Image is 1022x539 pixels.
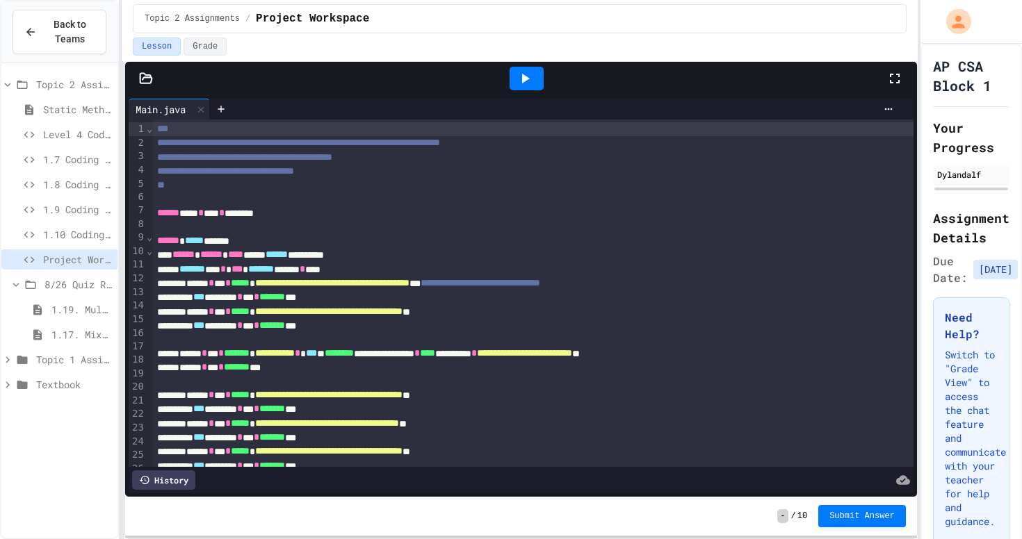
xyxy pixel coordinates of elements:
[129,380,146,394] div: 20
[36,77,112,92] span: Topic 2 Assignments
[829,511,895,522] span: Submit Answer
[129,177,146,191] div: 5
[51,327,112,342] span: 1.17. Mixed Up Code Practice 1.1-1.6
[129,367,146,380] div: 19
[818,505,906,527] button: Submit Answer
[43,102,112,117] span: Static Method Demo
[933,118,1009,157] h2: Your Progress
[43,202,112,217] span: 1.9 Coding Practice
[129,313,146,326] div: 15
[129,122,146,136] div: 1
[43,227,112,242] span: 1.10 Coding Practice
[256,10,369,27] span: Project Workspace
[797,511,807,522] span: 10
[132,470,195,490] div: History
[129,326,146,340] div: 16
[129,462,146,475] div: 26
[13,10,106,54] button: Back to Teams
[129,421,146,435] div: 23
[129,258,146,272] div: 11
[129,340,146,354] div: 17
[945,309,998,342] h3: Need Help?
[973,260,1018,279] span: [DATE]
[43,152,112,167] span: 1.7 Coding Practice
[129,163,146,177] div: 4
[43,252,112,267] span: Project Workspace
[129,204,146,217] div: 7
[245,13,250,24] span: /
[129,102,193,117] div: Main.java
[129,407,146,421] div: 22
[932,6,975,38] div: My Account
[129,231,146,244] div: 9
[44,277,112,292] span: 8/26 Quiz Review
[129,394,146,408] div: 21
[51,302,112,317] span: 1.19. Multiple Choice Exercises for Unit 1a (1.1-1.6)
[933,253,968,286] span: Due Date:
[129,217,146,231] div: 8
[129,244,146,258] div: 10
[791,511,796,522] span: /
[937,168,1005,181] div: Dylandalf
[146,231,153,242] span: Fold line
[146,245,153,256] span: Fold line
[129,353,146,367] div: 18
[129,448,146,462] div: 25
[36,352,112,367] span: Topic 1 Assignments
[777,509,788,523] span: -
[184,38,227,56] button: Grade
[933,208,1009,247] h2: Assignment Details
[129,149,146,163] div: 3
[129,136,146,150] div: 2
[133,38,181,56] button: Lesson
[145,13,240,24] span: Topic 2 Assignments
[129,435,146,449] div: 24
[129,99,210,119] div: Main.java
[36,377,112,392] span: Textbook
[43,127,112,142] span: Level 4 Coding Challenge
[129,285,146,299] div: 13
[43,177,112,192] span: 1.8 Coding Practice
[146,123,153,134] span: Fold line
[45,17,95,47] span: Back to Teams
[945,348,998,529] p: Switch to "Grade View" to access the chat feature and communicate with your teacher for help and ...
[129,272,146,285] div: 12
[129,299,146,313] div: 14
[129,190,146,204] div: 6
[933,56,1009,95] h1: AP CSA Block 1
